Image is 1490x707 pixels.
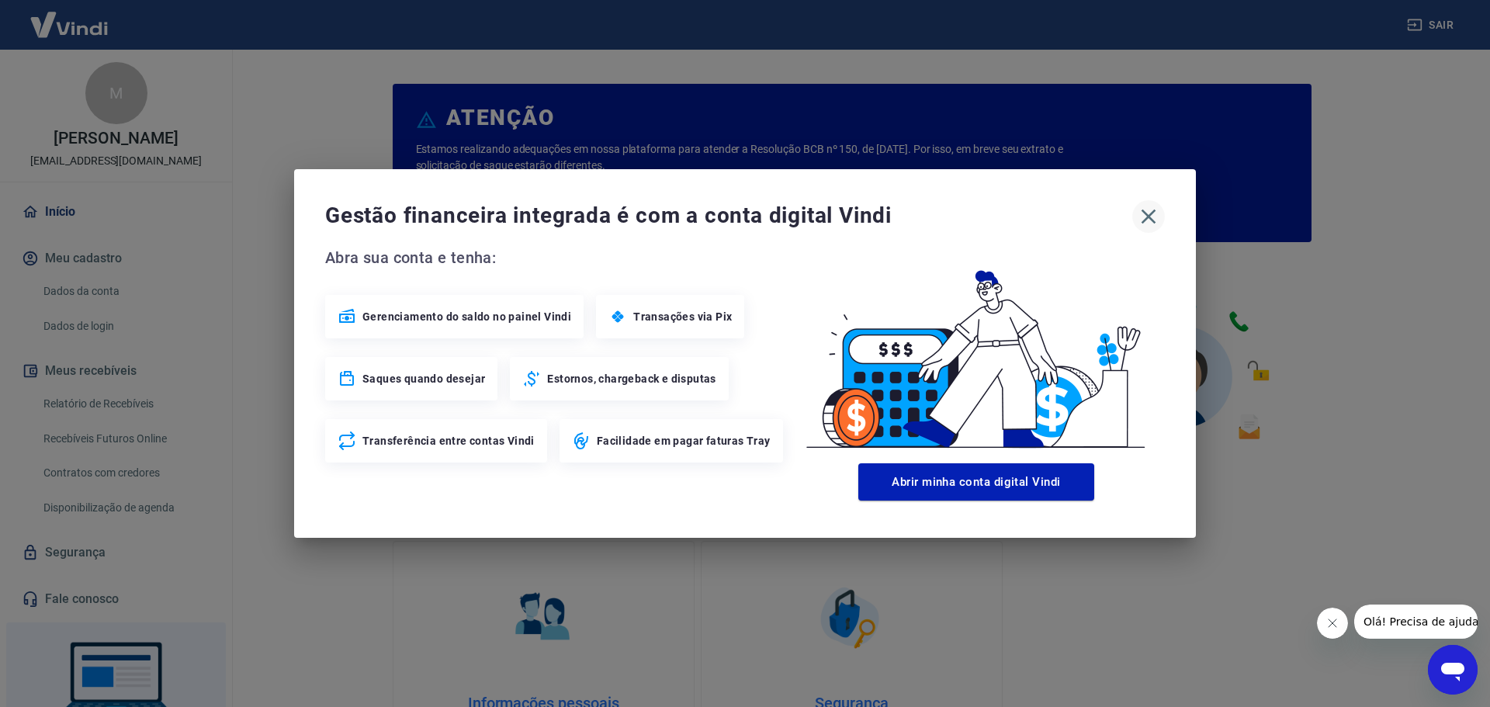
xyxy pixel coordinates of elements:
[597,433,771,449] span: Facilidade em pagar faturas Tray
[1428,645,1478,695] iframe: Botão para abrir a janela de mensagens
[362,309,571,324] span: Gerenciamento do saldo no painel Vindi
[362,433,535,449] span: Transferência entre contas Vindi
[325,245,788,270] span: Abra sua conta e tenha:
[788,245,1165,457] img: Good Billing
[633,309,732,324] span: Transações via Pix
[362,371,485,386] span: Saques quando desejar
[858,463,1094,501] button: Abrir minha conta digital Vindi
[547,371,716,386] span: Estornos, chargeback e disputas
[9,11,130,23] span: Olá! Precisa de ajuda?
[1317,608,1348,639] iframe: Fechar mensagem
[1354,605,1478,639] iframe: Mensagem da empresa
[325,200,1132,231] span: Gestão financeira integrada é com a conta digital Vindi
